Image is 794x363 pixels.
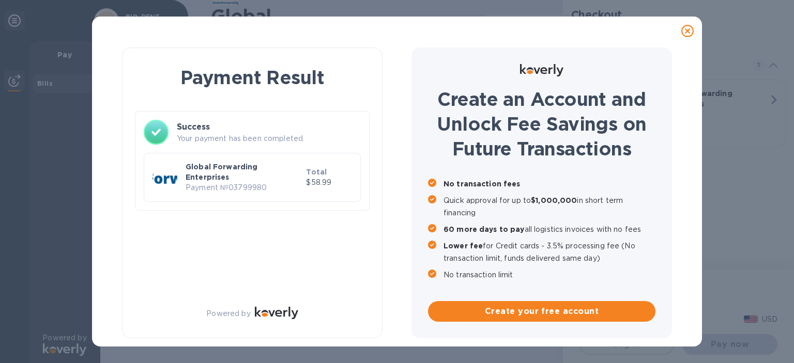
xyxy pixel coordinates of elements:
[206,308,250,319] p: Powered by
[139,65,365,90] h1: Payment Result
[255,307,298,319] img: Logo
[444,223,655,235] p: all logistics invoices with no fees
[306,177,352,188] p: $58.99
[436,305,647,318] span: Create your free account
[444,242,483,250] b: Lower fee
[306,168,327,176] b: Total
[444,240,655,264] p: for Credit cards - 3.5% processing fee (No transaction limit, funds delivered same day)
[186,162,302,182] p: Global Forwarding Enterprises
[444,180,521,188] b: No transaction fees
[444,194,655,219] p: Quick approval for up to in short term financing
[177,133,361,144] p: Your payment has been completed.
[444,269,655,281] p: No transaction limit
[428,301,655,322] button: Create your free account
[444,225,525,233] b: 60 more days to pay
[520,64,563,76] img: Logo
[428,87,655,161] h1: Create an Account and Unlock Fee Savings on Future Transactions
[186,182,302,193] p: Payment № 03799980
[177,121,361,133] h3: Success
[531,196,577,204] b: $1,000,000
